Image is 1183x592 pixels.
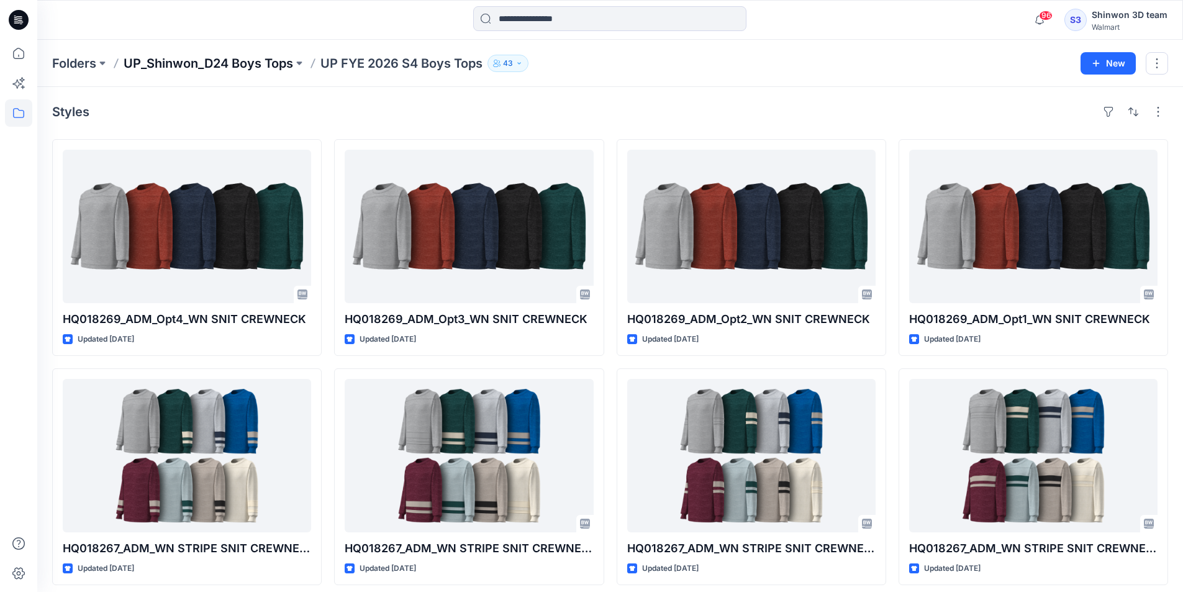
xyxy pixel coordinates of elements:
[627,379,876,532] a: HQ018267_ADM_WN STRIPE SNIT CREWNECK_Bicep Stripe Only
[345,540,593,557] p: HQ018267_ADM_WN STRIPE SNIT CREWNECK_Body Stripe Only
[52,104,89,119] h4: Styles
[78,562,134,575] p: Updated [DATE]
[360,562,416,575] p: Updated [DATE]
[627,540,876,557] p: HQ018267_ADM_WN STRIPE SNIT CREWNECK_Bicep Stripe Only
[1039,11,1053,20] span: 96
[627,311,876,328] p: HQ018269_ADM_Opt2_WN SNIT CREWNECK
[642,333,699,346] p: Updated [DATE]
[627,150,876,303] a: HQ018269_ADM_Opt2_WN SNIT CREWNECK
[360,333,416,346] p: Updated [DATE]
[63,540,311,557] p: HQ018267_ADM_WN STRIPE SNIT CREWNECK_Sleeve Stripe Only
[78,333,134,346] p: Updated [DATE]
[345,379,593,532] a: HQ018267_ADM_WN STRIPE SNIT CREWNECK_Body Stripe Only
[1064,9,1087,31] div: S3
[1092,7,1167,22] div: Shinwon 3D team
[1081,52,1136,75] button: New
[909,379,1158,532] a: HQ018267_ADM_WN STRIPE SNIT CREWNECK_Yoke Stripe Only
[924,333,981,346] p: Updated [DATE]
[52,55,96,72] a: Folders
[487,55,528,72] button: 43
[503,57,513,70] p: 43
[909,540,1158,557] p: HQ018267_ADM_WN STRIPE SNIT CREWNECK_Yoke Stripe Only
[1092,22,1167,32] div: Walmart
[909,150,1158,303] a: HQ018269_ADM_Opt1_WN SNIT CREWNECK
[924,562,981,575] p: Updated [DATE]
[345,311,593,328] p: HQ018269_ADM_Opt3_WN SNIT CREWNECK
[63,150,311,303] a: HQ018269_ADM_Opt4_WN SNIT CREWNECK
[642,562,699,575] p: Updated [DATE]
[63,379,311,532] a: HQ018267_ADM_WN STRIPE SNIT CREWNECK_Sleeve Stripe Only
[909,311,1158,328] p: HQ018269_ADM_Opt1_WN SNIT CREWNECK
[124,55,293,72] a: UP_Shinwon_D24 Boys Tops
[63,311,311,328] p: HQ018269_ADM_Opt4_WN SNIT CREWNECK
[345,150,593,303] a: HQ018269_ADM_Opt3_WN SNIT CREWNECK
[320,55,483,72] p: UP FYE 2026 S4 Boys Tops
